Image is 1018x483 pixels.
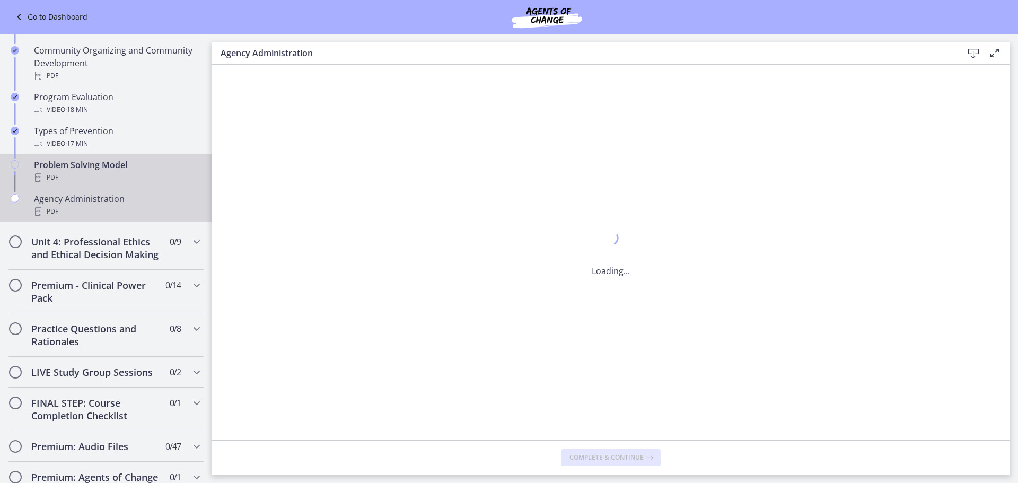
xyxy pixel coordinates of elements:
i: Completed [11,93,19,101]
h2: Premium: Audio Files [31,440,161,453]
span: 0 / 9 [170,235,181,248]
span: 0 / 47 [165,440,181,453]
span: 0 / 8 [170,322,181,335]
span: 0 / 14 [165,279,181,292]
span: 0 / 1 [170,397,181,409]
span: · 18 min [65,103,88,116]
div: Agency Administration [34,192,199,218]
i: Completed [11,127,19,135]
div: Program Evaluation [34,91,199,116]
div: PDF [34,205,199,218]
h2: Practice Questions and Rationales [31,322,161,348]
button: Complete & continue [561,449,661,466]
h2: FINAL STEP: Course Completion Checklist [31,397,161,422]
div: Problem Solving Model [34,159,199,184]
div: Video [34,137,199,150]
i: Completed [11,46,19,55]
h2: LIVE Study Group Sessions [31,366,161,379]
div: PDF [34,69,199,82]
div: PDF [34,171,199,184]
a: Go to Dashboard [13,11,87,23]
img: Agents of Change [483,4,610,30]
p: Loading... [592,265,630,277]
span: · 17 min [65,137,88,150]
h2: Premium - Clinical Power Pack [31,279,161,304]
div: 1 [592,227,630,252]
div: Types of Prevention [34,125,199,150]
h3: Agency Administration [221,47,946,59]
div: Video [34,103,199,116]
div: Community Organizing and Community Development [34,44,199,82]
span: Complete & continue [569,453,644,462]
span: 0 / 2 [170,366,181,379]
h2: Unit 4: Professional Ethics and Ethical Decision Making [31,235,161,261]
